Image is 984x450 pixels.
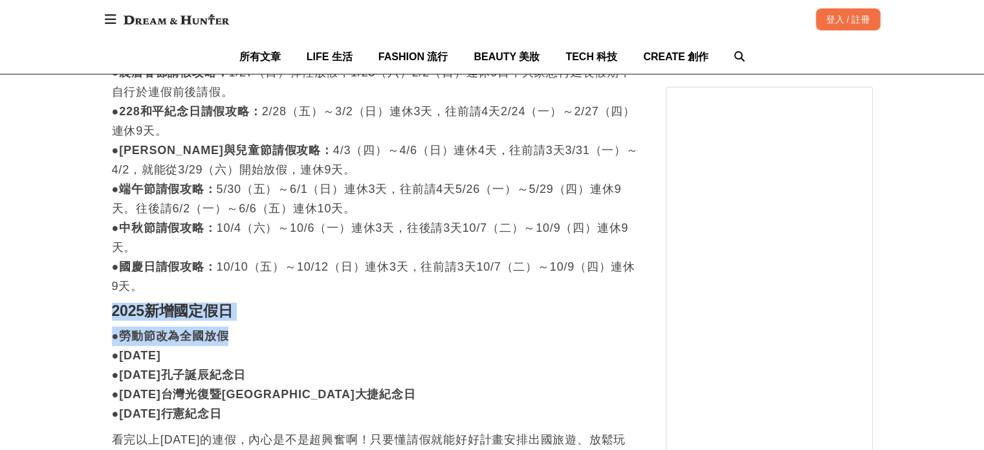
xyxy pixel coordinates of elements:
[565,51,617,62] span: TECH 科技
[239,39,281,74] a: 所有文章
[112,388,416,401] strong: ●[DATE]台灣光復暨[GEOGRAPHIC_DATA]大捷紀念日
[112,302,640,321] h2: 2025新增國定假日
[643,39,708,74] a: CREATE 創作
[643,51,708,62] span: CREATE 創作
[112,63,640,296] p: 1/27（日）彈性放假，1/25（六）2/2（日）連休9日，大家想再延長假期，自行於連假前後請假。 2/28（五）～3/2（日）連休3天，往前請4天2/24（一）～2/27（四）連休9天。 4/...
[112,221,217,234] strong: ●中秋節請假攻略：
[112,144,333,157] strong: ●[PERSON_NAME]與兒童節請假攻略：
[474,51,540,62] span: BEAUTY 美妝
[112,260,217,273] strong: ●國慶日請假攻略：
[307,51,353,62] span: LIFE 生活
[112,183,217,196] strong: ●端午節請假攻略：
[816,8,880,30] div: 登入 / 註冊
[378,51,448,62] span: FASHION 流行
[474,39,540,74] a: BEAUTY 美妝
[112,105,262,118] strong: ●228和平紀念日請假攻略：
[239,51,281,62] span: 所有文章
[307,39,353,74] a: LIFE 生活
[565,39,617,74] a: TECH 科技
[378,39,448,74] a: FASHION 流行
[112,66,229,79] strong: ●農曆春節請假攻略：
[112,330,229,343] strong: ●勞動節改為全國放假
[112,407,222,420] strong: ●[DATE]行憲紀念日
[112,368,246,381] strong: ●[DATE]孔子誕辰紀念日
[117,8,235,31] img: Dream & Hunter
[112,349,161,362] strong: ●[DATE]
